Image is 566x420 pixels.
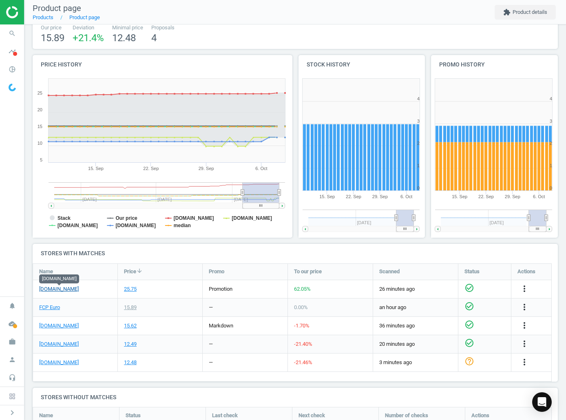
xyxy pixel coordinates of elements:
tspan: 29. Sep [372,194,387,199]
i: search [4,26,20,41]
a: [DOMAIN_NAME] [39,322,79,329]
span: Our price [41,24,64,31]
tspan: median [174,223,191,228]
div: 15.62 [124,322,137,329]
text: 2 [417,141,419,146]
span: 0.00 % [294,304,308,310]
span: Product page [33,3,81,13]
i: more_vert [520,339,529,349]
button: more_vert [520,357,529,368]
div: — [209,359,213,366]
span: an hour ago [379,304,452,311]
tspan: 6. Oct [400,194,412,199]
tspan: 29. Sep [199,166,214,171]
tspan: 22. Sep [143,166,159,171]
span: Last check [212,412,238,419]
span: 15.89 [41,32,64,44]
text: 25 [38,91,42,95]
tspan: Our price [115,215,137,221]
span: Name [39,268,53,275]
tspan: [DOMAIN_NAME] [115,223,156,228]
tspan: [DOMAIN_NAME] [57,223,98,228]
span: -1.70 % [294,323,310,329]
tspan: 15. Sep [88,166,104,171]
span: 20 minutes ago [379,340,452,348]
tspan: 15. Sep [319,194,335,199]
text: 4 [550,96,552,101]
text: 20 [38,107,42,112]
i: extension [503,9,511,16]
span: 62.05 % [294,286,311,292]
text: 5 [40,157,42,162]
text: 10 [38,141,42,146]
tspan: 6. Oct [533,194,545,199]
span: Deviation [73,24,104,31]
span: 26 minutes ago [379,285,452,293]
i: pie_chart_outlined [4,62,20,77]
h4: Stores with matches [33,244,558,263]
tspan: [DOMAIN_NAME] [174,215,214,221]
i: chevron_right [7,408,17,418]
tspan: [DOMAIN_NAME] [232,215,272,221]
a: [DOMAIN_NAME] [39,340,79,348]
span: Minimal price [112,24,143,31]
button: more_vert [520,284,529,294]
div: 12.48 [124,359,137,366]
span: To our price [294,268,322,275]
span: Name [39,412,53,419]
text: 0 [550,186,552,190]
i: check_circle_outline [464,301,474,311]
i: check_circle_outline [464,338,474,348]
button: extensionProduct details [495,5,556,20]
h4: Stock history [298,55,425,74]
div: 25.75 [124,285,137,293]
text: 4 [417,96,419,101]
span: 36 minutes ago [379,322,452,329]
i: headset_mic [4,370,20,385]
span: Proposals [151,24,175,31]
text: 2 [550,141,552,146]
span: 4 [151,32,157,44]
a: Products [33,14,53,20]
i: arrow_downward [136,267,143,274]
span: Actions [517,268,535,275]
text: 3 [417,119,419,124]
tspan: 6. Oct [255,166,267,171]
span: Promo [209,268,224,275]
img: wGWNvw8QSZomAAAAABJRU5ErkJggg== [9,84,16,91]
div: [DOMAIN_NAME] [39,274,79,283]
text: 15 [38,124,42,129]
i: person [4,352,20,367]
h4: Stores without matches [33,388,558,407]
span: Price [124,268,136,275]
text: 3 [550,119,552,124]
span: Actions [471,412,489,419]
i: check_circle_outline [464,320,474,329]
i: notifications [4,298,20,314]
text: 1 [417,163,419,168]
div: — [209,340,213,348]
span: Scanned [379,268,400,275]
i: work [4,334,20,349]
i: more_vert [520,284,529,294]
span: +21.4 % [73,32,104,44]
span: Status [126,412,141,419]
i: cloud_done [4,316,20,332]
i: more_vert [520,302,529,312]
button: more_vert [520,339,529,349]
tspan: 22. Sep [478,194,494,199]
a: [DOMAIN_NAME] [39,359,79,366]
span: markdown [209,323,233,329]
span: -21.46 % [294,359,312,365]
img: ajHJNr6hYgQAAAAASUVORK5CYII= [6,6,64,18]
div: 12.49 [124,340,137,348]
a: FCP Euro [39,304,60,311]
button: more_vert [520,321,529,331]
div: — [209,304,213,311]
span: Number of checks [385,412,428,419]
span: Next check [298,412,325,419]
span: promotion [209,286,232,292]
div: Open Intercom Messenger [532,392,552,412]
a: Product page [69,14,100,20]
